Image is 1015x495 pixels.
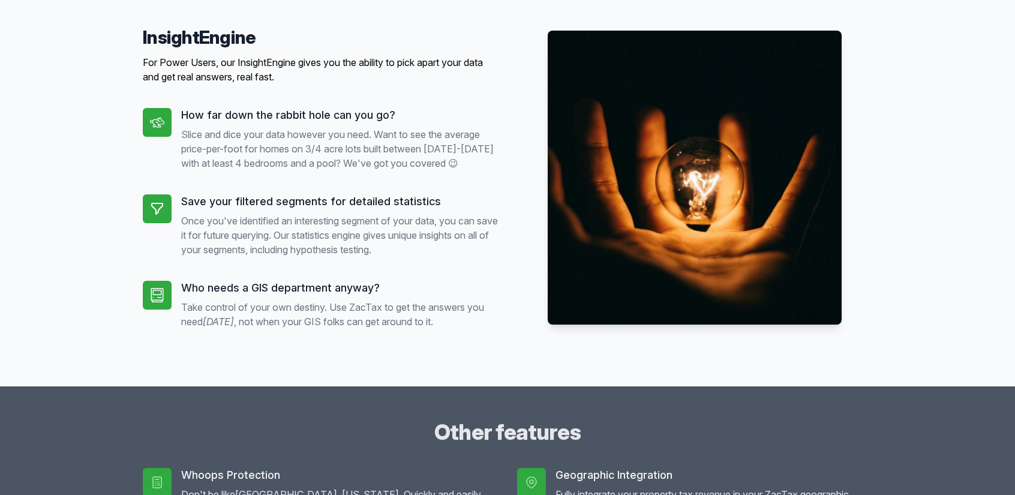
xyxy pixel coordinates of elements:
em: [DATE] [203,316,234,328]
h5: Save your filtered segments for detailed statistics [181,194,498,209]
p: Take control of your own destiny. Use ZacTax to get the answers you need , not when your GIS folk... [181,300,498,329]
h4: InsightEngine [143,26,498,48]
h5: Who needs a GIS department anyway? [181,281,498,295]
p: Once you've identified an interesting segment of your data, you can save it for future querying. ... [181,214,498,257]
h5: How far down the rabbit hole can you go? [181,108,498,122]
h5: Whoops Protection [181,468,498,482]
h3: Other features [143,420,872,444]
p: For Power Users, our InsightEngine gives you the ability to pick apart your data and get real ans... [143,55,498,84]
h5: Geographic Integration [555,468,872,482]
p: Slice and dice your data however you need. Want to see the average price-per-foot for homes on 3/... [181,127,498,170]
